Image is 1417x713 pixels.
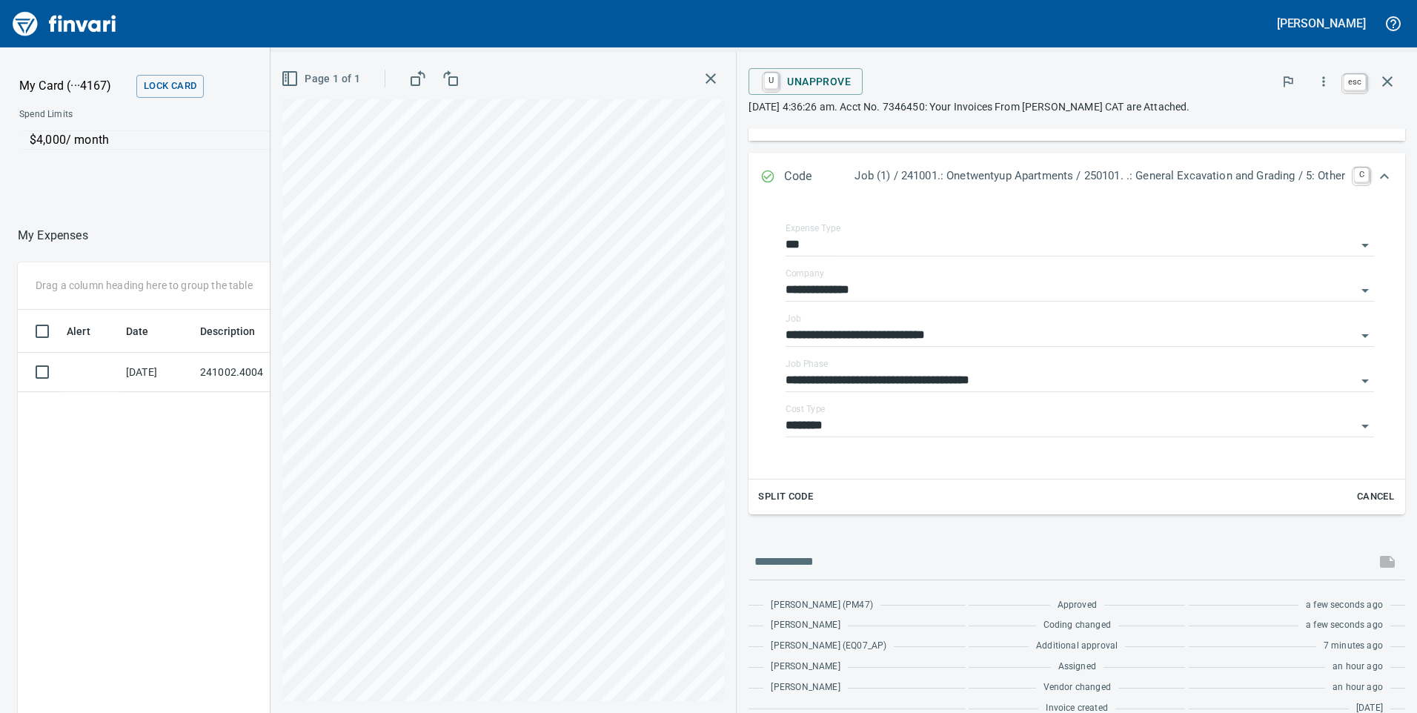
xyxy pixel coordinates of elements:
span: Unapprove [760,69,851,94]
button: Open [1355,416,1375,437]
span: 7 minutes ago [1324,639,1383,654]
span: a few seconds ago [1306,618,1383,633]
div: Expand [749,153,1405,202]
span: Date [126,322,149,340]
label: Expense Type [786,224,840,233]
span: Alert [67,322,110,340]
label: Cost Type [786,405,826,414]
span: Cancel [1355,488,1396,505]
button: Lock Card [136,75,204,98]
button: More [1307,65,1340,98]
p: [DATE] 4:36:26 am. Acct No. 7346450: Your Invoices From [PERSON_NAME] CAT are Attached. [749,99,1405,114]
button: Split Code [754,485,817,508]
span: Coding changed [1043,618,1111,633]
span: [PERSON_NAME] (PM47) [771,598,872,613]
span: [PERSON_NAME] (EQ07_AP) [771,639,886,654]
p: Job (1) / 241001.: Onetwentyup Apartments / 250101. .: General Excavation and Grading / 5: Other [854,168,1345,185]
span: Date [126,322,168,340]
p: $4,000 / month [30,131,494,149]
p: Code [784,168,854,187]
div: Expand [749,202,1405,514]
button: Open [1355,371,1375,391]
span: an hour ago [1333,660,1383,674]
nav: breadcrumb [18,227,88,245]
button: Open [1355,235,1375,256]
a: esc [1344,74,1366,90]
button: Flag [1272,65,1304,98]
p: Online allowed [7,150,504,165]
label: Job Phase [786,359,828,368]
span: This records your message into the invoice and notifies anyone mentioned [1370,544,1405,580]
a: C [1354,168,1369,182]
span: [PERSON_NAME] [771,660,840,674]
span: Page 1 of 1 [284,70,360,88]
span: Description [200,322,256,340]
span: Additional approval [1036,639,1118,654]
h5: [PERSON_NAME] [1277,16,1366,31]
span: Split Code [758,488,813,505]
span: Vendor changed [1043,680,1111,695]
button: [PERSON_NAME] [1273,12,1370,35]
span: a few seconds ago [1306,598,1383,613]
button: Cancel [1352,485,1399,508]
p: My Expenses [18,227,88,245]
span: an hour ago [1333,680,1383,695]
span: [PERSON_NAME] [771,618,840,633]
span: Spend Limits [19,107,287,122]
span: [PERSON_NAME] [771,680,840,695]
button: UUnapprove [749,68,863,95]
span: Description [200,322,275,340]
label: Job [786,314,801,323]
a: U [764,73,778,89]
span: Lock Card [144,78,196,95]
button: Open [1355,280,1375,301]
span: Assigned [1058,660,1096,674]
label: Company [786,269,824,278]
span: Approved [1058,598,1097,613]
span: Alert [67,322,90,340]
p: Drag a column heading here to group the table [36,278,253,293]
p: My Card (···4167) [19,77,130,95]
td: 241002.4004 [194,353,328,392]
img: Finvari [9,6,120,42]
button: Open [1355,325,1375,346]
button: Page 1 of 1 [278,65,366,93]
td: [DATE] [120,353,194,392]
